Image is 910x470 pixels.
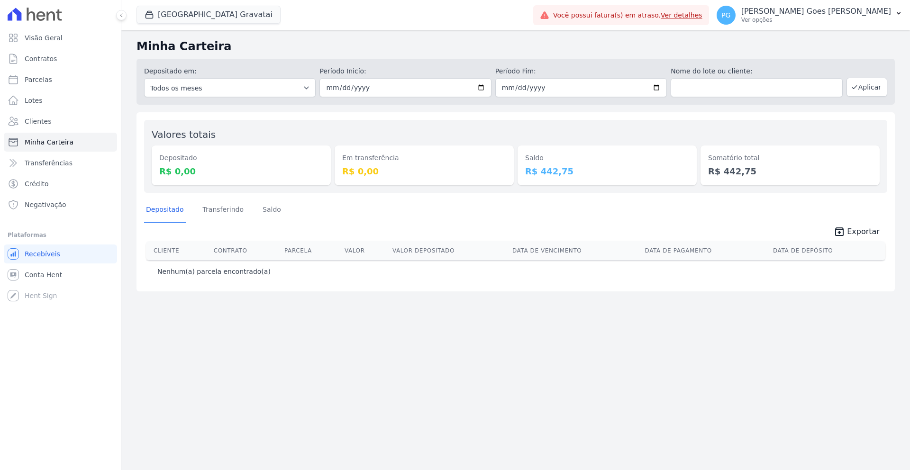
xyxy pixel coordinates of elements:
span: Contratos [25,54,57,63]
a: Conta Hent [4,265,117,284]
th: Valor Depositado [389,241,509,260]
span: Transferências [25,158,73,168]
dt: Em transferência [342,153,506,163]
span: Lotes [25,96,43,105]
span: Exportar [847,226,880,237]
a: Depositado [144,198,186,223]
span: Clientes [25,117,51,126]
button: PG [PERSON_NAME] Goes [PERSON_NAME] Ver opções [709,2,910,28]
th: Cliente [146,241,210,260]
th: Data de Vencimento [509,241,641,260]
p: Nenhum(a) parcela encontrado(a) [157,267,271,276]
dt: Saldo [525,153,689,163]
button: [GEOGRAPHIC_DATA] Gravatai [136,6,281,24]
span: Visão Geral [25,33,63,43]
button: Aplicar [846,78,887,97]
dt: Somatório total [708,153,872,163]
i: unarchive [834,226,845,237]
dd: R$ 442,75 [708,165,872,178]
p: Ver opções [741,16,891,24]
a: Contratos [4,49,117,68]
span: Conta Hent [25,270,62,280]
a: Parcelas [4,70,117,89]
label: Nome do lote ou cliente: [671,66,842,76]
a: Lotes [4,91,117,110]
a: unarchive Exportar [826,226,887,239]
span: Negativação [25,200,66,209]
span: PG [721,12,730,18]
th: Contrato [210,241,281,260]
dd: R$ 0,00 [159,165,323,178]
a: Minha Carteira [4,133,117,152]
p: [PERSON_NAME] Goes [PERSON_NAME] [741,7,891,16]
a: Recebíveis [4,244,117,263]
dt: Depositado [159,153,323,163]
label: Depositado em: [144,67,197,75]
dd: R$ 442,75 [525,165,689,178]
span: Parcelas [25,75,52,84]
label: Valores totais [152,129,216,140]
label: Período Fim: [495,66,667,76]
h2: Minha Carteira [136,38,895,55]
dd: R$ 0,00 [342,165,506,178]
span: Você possui fatura(s) em atraso. [553,10,702,20]
a: Saldo [261,198,283,223]
th: Data de Depósito [769,241,885,260]
th: Valor [341,241,389,260]
span: Crédito [25,179,49,189]
th: Parcela [281,241,341,260]
label: Período Inicío: [319,66,491,76]
a: Negativação [4,195,117,214]
span: Minha Carteira [25,137,73,147]
a: Clientes [4,112,117,131]
a: Ver detalhes [661,11,702,19]
a: Crédito [4,174,117,193]
div: Plataformas [8,229,113,241]
span: Recebíveis [25,249,60,259]
a: Transferindo [201,198,246,223]
a: Visão Geral [4,28,117,47]
a: Transferências [4,154,117,172]
th: Data de Pagamento [641,241,769,260]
